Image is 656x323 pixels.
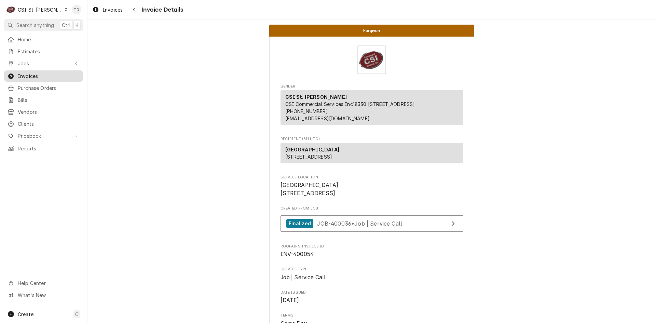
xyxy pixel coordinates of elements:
span: Clients [18,120,80,127]
span: Jobs [18,60,69,67]
span: JOB-400036 • Job | Service Call [317,220,402,227]
span: Reports [18,145,80,152]
div: Recipient (Bill To) [281,143,463,163]
div: Invoice Sender [281,84,463,128]
span: Roopairs Invoice ID [281,250,463,258]
span: Ctrl [62,22,71,29]
a: Home [4,34,83,45]
span: Vendors [18,108,80,116]
div: Tim Devereux's Avatar [72,5,81,14]
span: Search anything [16,22,54,29]
div: Created From Job [281,206,463,235]
span: C [75,311,79,318]
span: Estimates [18,48,80,55]
a: Go to Pricebook [4,130,83,142]
span: Terms [281,313,463,318]
span: Date Issued [281,296,463,305]
span: Date Issued [281,290,463,295]
span: Invoices [18,72,80,80]
a: Reports [4,143,83,154]
div: Finalized [286,219,313,228]
a: Invoices [4,70,83,82]
a: Bills [4,94,83,106]
span: [GEOGRAPHIC_DATA] [STREET_ADDRESS] [281,182,339,197]
button: Navigate back [128,4,139,15]
a: Estimates [4,46,83,57]
span: Service Location [281,175,463,180]
div: Invoice Recipient [281,136,463,166]
a: Clients [4,118,83,130]
div: TD [72,5,81,14]
button: Search anythingCtrlK [4,19,83,31]
a: View Job [281,215,463,232]
span: Purchase Orders [18,84,80,92]
div: CSI St. Louis's Avatar [6,5,16,14]
div: Recipient (Bill To) [281,143,463,166]
span: CSI Commercial Services Inc18330 [STREET_ADDRESS] [285,101,415,107]
span: K [76,22,79,29]
div: CSI St. [PERSON_NAME] [18,6,62,13]
span: Service Type [281,273,463,282]
div: Date Issued [281,290,463,305]
img: Logo [357,45,386,74]
a: Invoices [90,4,125,15]
span: Recipient (Bill To) [281,136,463,142]
span: Home [18,36,80,43]
span: Bills [18,96,80,104]
span: Created From Job [281,206,463,211]
span: Job | Service Call [281,274,326,281]
span: Invoices [102,6,123,13]
span: INV-400054 [281,251,314,257]
div: Roopairs Invoice ID [281,244,463,258]
span: Create [18,311,33,317]
span: Sender [281,84,463,89]
strong: [GEOGRAPHIC_DATA] [285,147,340,152]
div: Service Location [281,175,463,198]
div: Sender [281,90,463,128]
a: Go to Help Center [4,278,83,289]
a: Go to What's New [4,290,83,301]
a: Purchase Orders [4,82,83,94]
span: Pricebook [18,132,69,139]
span: Service Location [281,181,463,197]
strong: CSI St. [PERSON_NAME] [285,94,347,100]
div: Service Type [281,267,463,281]
div: C [6,5,16,14]
span: Forgiven [363,28,380,33]
div: Sender [281,90,463,125]
a: Go to Jobs [4,58,83,69]
a: Vendors [4,106,83,118]
div: Status [269,25,474,37]
a: [PHONE_NUMBER] [285,108,328,114]
span: Service Type [281,267,463,272]
a: [EMAIL_ADDRESS][DOMAIN_NAME] [285,116,370,121]
span: What's New [18,292,79,299]
span: Roopairs Invoice ID [281,244,463,249]
span: [STREET_ADDRESS] [285,154,332,160]
span: Help Center [18,280,79,287]
span: [DATE] [281,297,299,304]
span: Invoice Details [139,5,183,14]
